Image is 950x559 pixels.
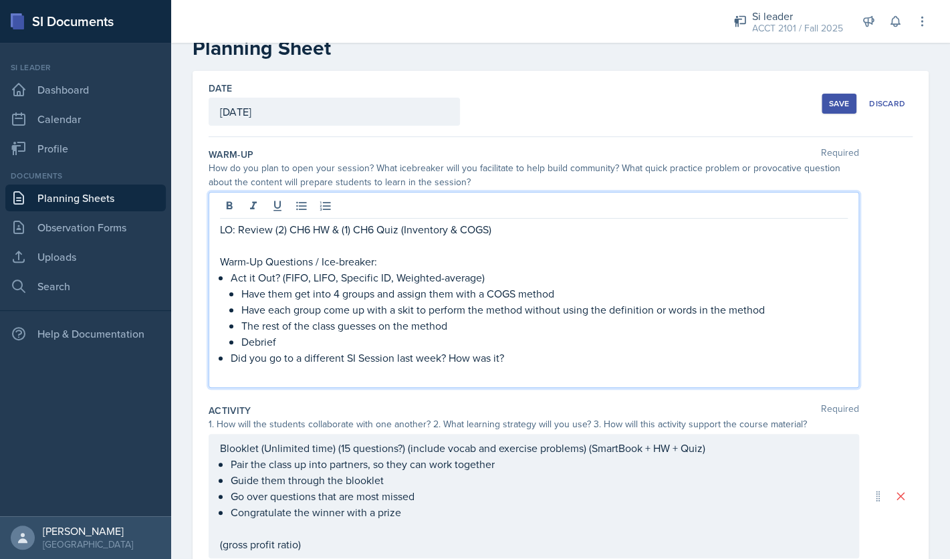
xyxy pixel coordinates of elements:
p: Pair the class up into partners, so they can work together [231,456,848,472]
a: Planning Sheets [5,185,166,211]
div: Help & Documentation [5,320,166,347]
a: Profile [5,135,166,162]
a: Calendar [5,106,166,132]
p: Have each group come up with a skit to perform the method without using the definition or words i... [241,302,848,318]
span: Required [821,148,859,161]
p: Have them get into 4 groups and assign them with a COGS method [241,286,848,302]
p: LO: Review (2) CH6 HW & (1) CH6 Quiz (Inventory & COGS) [220,221,848,237]
a: Observation Forms [5,214,166,241]
div: [GEOGRAPHIC_DATA] [43,538,133,551]
button: Save [822,94,856,114]
a: Search [5,273,166,300]
a: Dashboard [5,76,166,103]
div: Save [829,98,849,109]
label: Warm-Up [209,148,253,161]
a: Uploads [5,243,166,270]
button: Discard [862,94,913,114]
label: Date [209,82,232,95]
p: (gross profit ratio) [220,536,848,552]
p: Blooklet (Unlimited time) (15 questions?) (include vocab and exercise problems) (SmartBook + HW +... [220,440,848,456]
div: How do you plan to open your session? What icebreaker will you facilitate to help build community... [209,161,859,189]
p: Go over questions that are most missed [231,488,848,504]
p: Guide them through the blooklet [231,472,848,488]
div: Documents [5,170,166,182]
span: Required [821,404,859,417]
div: Discard [869,98,905,109]
p: Congratulate the winner with a prize [231,504,848,520]
p: Warm-Up Questions / Ice-breaker: [220,253,848,269]
label: Activity [209,404,251,417]
p: The rest of the class guesses on the method [241,318,848,334]
p: Did you go to a different SI Session last week? How was it? [231,350,848,366]
div: 1. How will the students collaborate with one another? 2. What learning strategy will you use? 3.... [209,417,859,431]
div: [PERSON_NAME] [43,524,133,538]
p: Act it Out? (FIFO, LIFO, Specific ID, Weighted-average) [231,269,848,286]
div: Si leader [752,8,843,24]
div: ACCT 2101 / Fall 2025 [752,21,843,35]
p: Debrief [241,334,848,350]
h2: Planning Sheet [193,36,929,60]
div: Si leader [5,62,166,74]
